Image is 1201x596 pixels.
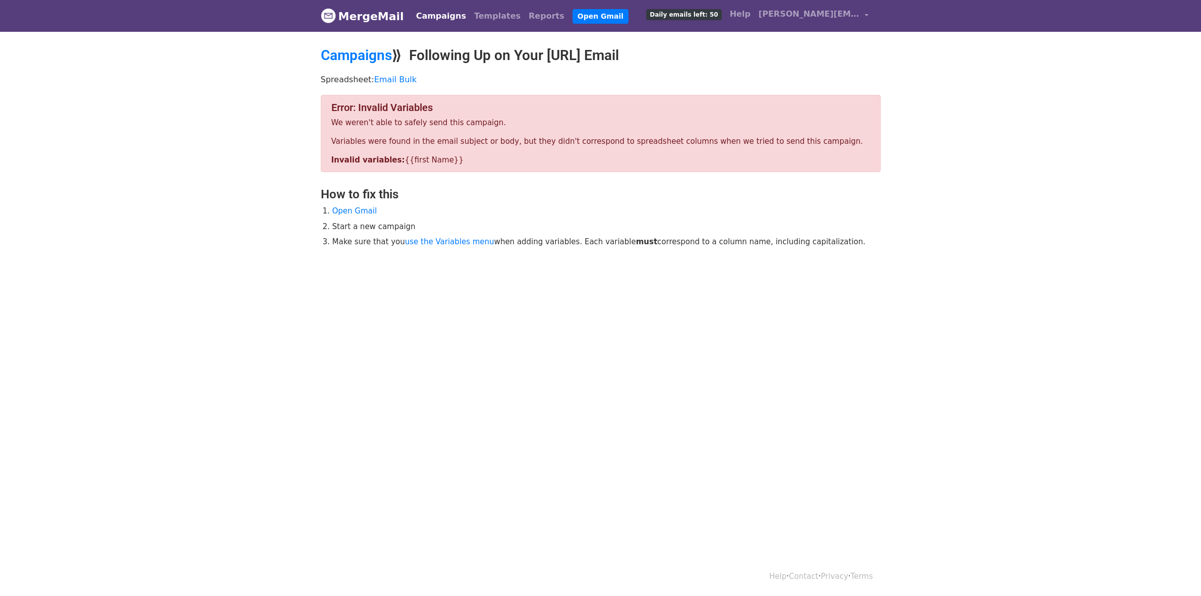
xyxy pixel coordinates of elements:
a: Campaigns [321,47,392,64]
p: Spreadsheet: [321,74,881,85]
li: Start a new campaign [332,221,881,233]
a: [PERSON_NAME][EMAIL_ADDRESS][PERSON_NAME] [755,4,873,28]
p: {{first Name}} [331,155,870,166]
img: MergeMail logo [321,8,336,23]
a: Privacy [821,572,848,581]
a: Daily emails left: 50 [642,4,725,24]
a: Help [769,572,786,581]
strong: must [636,237,657,246]
h4: Error: Invalid Variables [331,101,870,114]
h3: How to fix this [321,187,881,202]
span: [PERSON_NAME][EMAIL_ADDRESS][PERSON_NAME] [759,8,860,20]
a: Templates [470,6,525,26]
a: Help [726,4,755,24]
strong: Invalid variables: [331,155,405,165]
span: Daily emails left: 50 [646,9,721,20]
p: We weren't able to safely send this campaign. [331,118,870,128]
a: Email Bulk [374,75,417,84]
a: Contact [789,572,818,581]
a: Open Gmail [332,206,377,215]
h2: ⟫ Following Up on Your [URL] Email [321,47,881,64]
a: MergeMail [321,6,404,27]
p: Variables were found in the email subject or body, but they didn't correspond to spreadsheet colu... [331,136,870,147]
a: Campaigns [412,6,470,26]
a: Open Gmail [573,9,628,24]
a: use the Variables menu [405,237,494,246]
li: Make sure that you when adding variables. Each variable correspond to a column name, including ca... [332,236,881,248]
a: Reports [525,6,568,26]
a: Terms [850,572,873,581]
